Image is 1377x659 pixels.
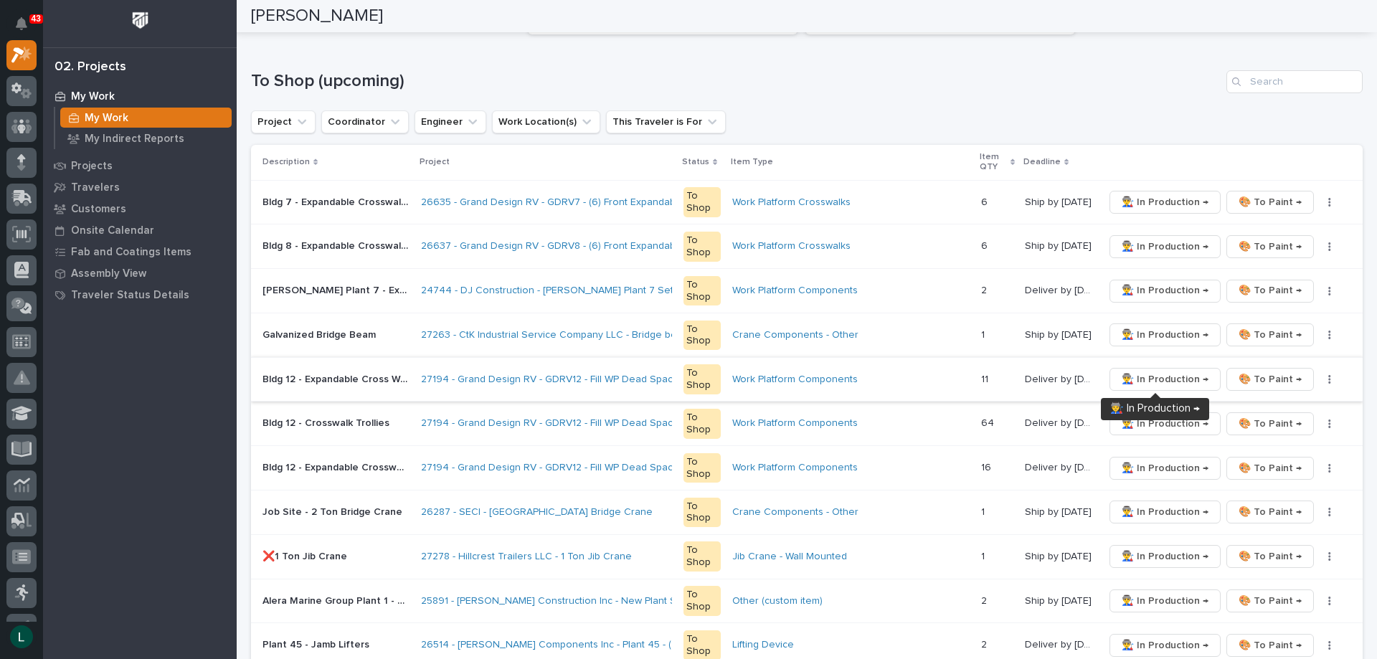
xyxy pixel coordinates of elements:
p: Deliver by 10/10/25 [1025,282,1096,297]
span: 👨‍🏭 In Production → [1122,194,1208,211]
p: Bldg 7 - Expandable Crosswalks [262,194,412,209]
p: Deliver by 10/14/25 [1025,414,1096,430]
p: Deliver by 10/14/25 [1025,371,1096,386]
a: My Indirect Reports [55,128,237,148]
a: Work Platform Components [732,417,858,430]
button: 🎨 To Paint → [1226,368,1314,391]
span: 👨‍🏭 In Production → [1122,637,1208,654]
div: To Shop [683,321,721,351]
a: Fab and Coatings Items [43,241,237,262]
button: 🎨 To Paint → [1226,457,1314,480]
p: Travelers [71,181,120,194]
a: 26635 - Grand Design RV - GDRV7 - (6) Front Expandable Crosswalks [421,196,739,209]
button: 👨‍🏭 In Production → [1109,191,1221,214]
a: Projects [43,155,237,176]
span: 🎨 To Paint → [1239,371,1302,388]
button: 👨‍🏭 In Production → [1109,412,1221,435]
a: Lifting Device [732,639,794,651]
p: Alera Marine Group Plant 1 - Crosswalks [262,592,412,607]
p: Project [420,154,450,170]
p: Ship by [DATE] [1025,592,1094,607]
button: 🎨 To Paint → [1226,589,1314,612]
p: Job Site - 2 Ton Bridge Crane [262,503,405,518]
p: Description [262,154,310,170]
p: Ship by [DATE] [1025,237,1094,252]
p: Ship by [DATE] [1025,326,1094,341]
p: Customers [71,203,126,216]
span: 🎨 To Paint → [1239,548,1302,565]
p: 2 [981,636,990,651]
span: 🎨 To Paint → [1239,503,1302,521]
span: 🎨 To Paint → [1239,194,1302,211]
button: 👨‍🏭 In Production → [1109,589,1221,612]
p: ❌1 Ton Jib Crane [262,548,350,563]
p: Item QTY [980,149,1007,176]
a: Traveler Status Details [43,284,237,305]
a: Jib Crane - Wall Mounted [732,551,847,563]
p: Status [682,154,709,170]
span: 🎨 To Paint → [1239,415,1302,432]
div: To Shop [683,453,721,483]
a: 26514 - [PERSON_NAME] Components Inc - Plant 45 - (2) Hyperlite ¼ ton bridge cranes; 24’ x 60’ [421,639,865,651]
button: 👨‍🏭 In Production → [1109,280,1221,303]
p: Deliver by 10/14/25 [1025,459,1096,474]
p: Bldg 12 - Expandable Crosswalk Safety Brakes [262,459,412,474]
p: 16 [981,459,994,474]
a: 27194 - Grand Design RV - GDRV12 - Fill WP Dead Space For Short Units [421,462,750,474]
div: To Shop [683,187,721,217]
span: 👨‍🏭 In Production → [1122,326,1208,343]
button: Project [251,110,316,133]
a: Crane Components - Other [732,506,858,518]
p: 11 [981,371,991,386]
a: 24744 - DJ Construction - [PERSON_NAME] Plant 7 Setup [421,285,685,297]
p: 2 [981,282,990,297]
button: 👨‍🏭 In Production → [1109,368,1221,391]
button: Coordinator [321,110,409,133]
p: Item Type [731,154,773,170]
p: Bldg 12 - Expandable Cross Walk Back Guardrails [262,371,412,386]
tr: Bldg 12 - Expandable Crosswalk Safety BrakesBldg 12 - Expandable Crosswalk Safety Brakes 27194 - ... [251,446,1363,490]
span: 🎨 To Paint → [1239,637,1302,654]
p: 6 [981,237,990,252]
a: Travelers [43,176,237,198]
button: 🎨 To Paint → [1226,545,1314,568]
p: My Work [85,112,128,125]
h1: To Shop (upcoming) [251,71,1221,92]
a: 26287 - SECI - [GEOGRAPHIC_DATA] Bridge Crane [421,506,653,518]
span: 👨‍🏭 In Production → [1122,592,1208,610]
p: Galvanized Bridge Beam [262,326,379,341]
span: 🎨 To Paint → [1239,460,1302,477]
button: 🎨 To Paint → [1226,280,1314,303]
button: 👨‍🏭 In Production → [1109,634,1221,657]
div: To Shop [683,409,721,439]
p: Bldg 8 - Expandable Crosswalks [262,237,412,252]
button: 🎨 To Paint → [1226,191,1314,214]
p: Fab and Coatings Items [71,246,191,259]
div: Notifications43 [18,17,37,40]
a: Work Platform Crosswalks [732,240,851,252]
div: To Shop [683,498,721,528]
a: Work Platform Components [732,285,858,297]
button: 👨‍🏭 In Production → [1109,501,1221,523]
a: Customers [43,198,237,219]
a: My Work [55,108,237,128]
button: 🎨 To Paint → [1226,412,1314,435]
p: Deliver by 10/17/25 [1025,636,1096,651]
tr: Bldg 8 - Expandable CrosswalksBldg 8 - Expandable Crosswalks 26637 - Grand Design RV - GDRV8 - (6... [251,224,1363,269]
button: Notifications [6,9,37,39]
input: Search [1226,70,1363,93]
p: My Work [71,90,115,103]
div: To Shop [683,364,721,394]
button: 🎨 To Paint → [1226,235,1314,258]
div: To Shop [683,541,721,572]
a: 27194 - Grand Design RV - GDRV12 - Fill WP Dead Space For Short Units [421,374,750,386]
button: 👨‍🏭 In Production → [1109,235,1221,258]
p: Ship by [DATE] [1025,194,1094,209]
span: 👨‍🏭 In Production → [1122,415,1208,432]
img: Workspace Logo [127,7,153,34]
button: 👨‍🏭 In Production → [1109,323,1221,346]
tr: Bldg 12 - Crosswalk TrolliesBldg 12 - Crosswalk Trollies 27194 - Grand Design RV - GDRV12 - Fill ... [251,402,1363,446]
tr: Alera Marine Group Plant 1 - CrosswalksAlera Marine Group Plant 1 - Crosswalks 25891 - [PERSON_NA... [251,579,1363,623]
div: To Shop [683,276,721,306]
